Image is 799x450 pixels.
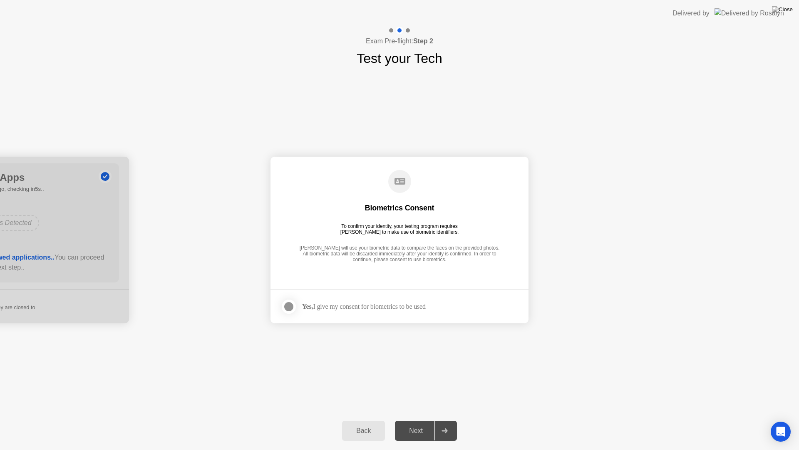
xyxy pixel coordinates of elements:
div: Delivered by [672,8,710,18]
div: Open Intercom Messenger [771,422,791,442]
img: Close [772,6,793,13]
div: Biometrics Consent [365,203,434,213]
button: Next [395,421,457,441]
div: Back [345,427,382,435]
button: Back [342,421,385,441]
strong: Yes, [302,303,313,310]
div: Next [397,427,434,435]
h4: Exam Pre-flight: [366,36,433,46]
img: Delivered by Rosalyn [715,8,784,18]
h1: Test your Tech [357,48,442,68]
div: To confirm your identity, your testing program requires [PERSON_NAME] to make use of biometric id... [337,223,462,235]
div: I give my consent for biometrics to be used [302,302,426,310]
div: [PERSON_NAME] will use your biometric data to compare the faces on the provided photos. All biome... [297,245,502,264]
b: Step 2 [413,37,433,45]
